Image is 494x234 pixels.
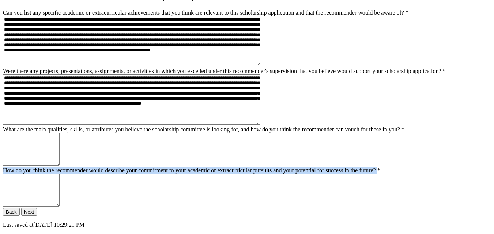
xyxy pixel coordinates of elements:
[3,16,260,66] textarea: To enrich screen reader interactions, please activate Accessibility in Grammarly extension settings
[3,208,20,216] button: Back
[3,74,260,125] textarea: To enrich screen reader interactions, please activate Accessibility in Grammarly extension settings
[3,167,380,173] label: How do you think the recommender would describe your commitment to your academic or extracurricul...
[21,208,37,216] button: Next
[3,9,408,16] label: Can you list any specific academic or extracurricular achievements that you think are relevant to...
[3,222,491,228] p: Last saved at [DATE] 10:29:21 PM
[3,126,404,133] label: What are the main qualities, skills, or attributes you believe the scholarship committee is looki...
[3,68,446,74] label: Were there any projects, presentations, assignments, or activities in which you excelled under th...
